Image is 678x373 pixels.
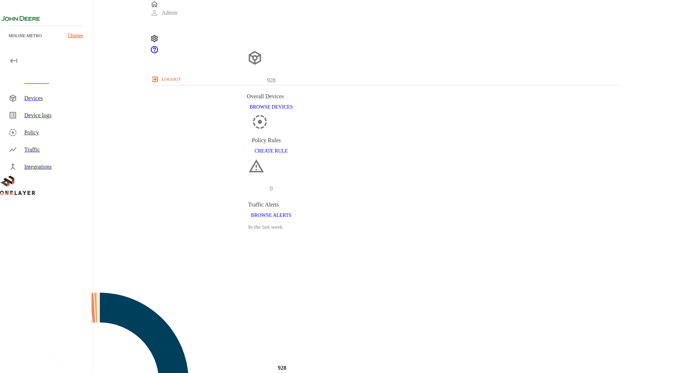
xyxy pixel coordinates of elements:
[248,200,294,209] div: Traffic Alerts
[162,9,177,17] p: Admin
[248,212,294,218] a: BROWSE ALERTS
[150,74,619,85] a: logout
[270,184,273,193] p: 0
[248,222,294,232] h3: In the last week
[150,74,183,85] button: logout
[278,364,286,372] h4: 928
[150,49,159,55] span: Support Portal
[252,145,291,158] button: CREATE RULE
[252,148,291,154] a: CREATE RULE
[248,209,294,222] button: BROWSE ALERTS
[247,92,296,101] div: Overall Devices
[150,49,159,55] a: onelayer-support
[247,104,296,110] a: BROWSE DEVICES
[247,101,296,114] button: BROWSE DEVICES
[252,136,291,145] div: Policy Rules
